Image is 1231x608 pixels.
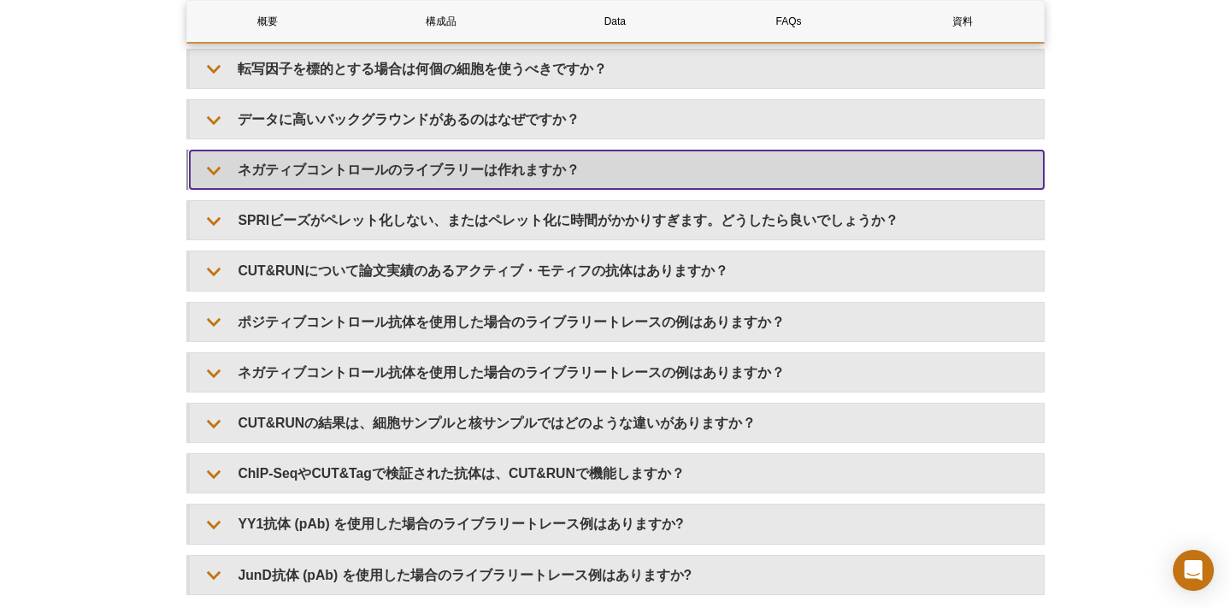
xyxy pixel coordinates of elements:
[190,100,1044,139] summary: データに高いバックグラウンドがあるのはなぜですか？
[190,556,1044,594] summary: JunD抗体 (pAb) を使用した場合のライブラリートレース例はありますか?
[882,1,1043,42] a: 資料
[190,454,1044,493] summary: ChIP-SeqやCUT&Tagで検証された抗体は、CUT&RUNで機能しますか？
[190,201,1044,239] summary: SPRIビーズがペレット化しない、またはペレット化に時間がかかりすぎます。どうしたら良いでしょうか？
[190,251,1044,290] summary: CUT&RUNについて論文実績のあるアクティブ・モティフの抗体はありますか？
[190,303,1044,341] summary: ポジティブコントロール抗体を使用した場合のライブラリートレースの例はありますか？
[190,353,1044,392] summary: ネガティブコントロール抗体を使用した場合のライブラリートレースの例はありますか？
[534,1,695,42] a: Data
[190,404,1044,442] summary: CUT&RUNの結果は、細胞サンプルと核サンプルではどのような違いがありますか？
[361,1,521,42] a: 構成品
[190,151,1044,189] summary: ネガティブコントロールのライブラリーは作れますか？
[709,1,869,42] a: FAQs
[1173,550,1214,591] div: Open Intercom Messenger
[187,1,348,42] a: 概要
[190,505,1044,543] summary: YY1抗体 (pAb) を使用した場合のライブラリートレース例はありますか?
[190,50,1044,88] summary: 転写因子を標的とする場合は何個の細胞を使うべきですか？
